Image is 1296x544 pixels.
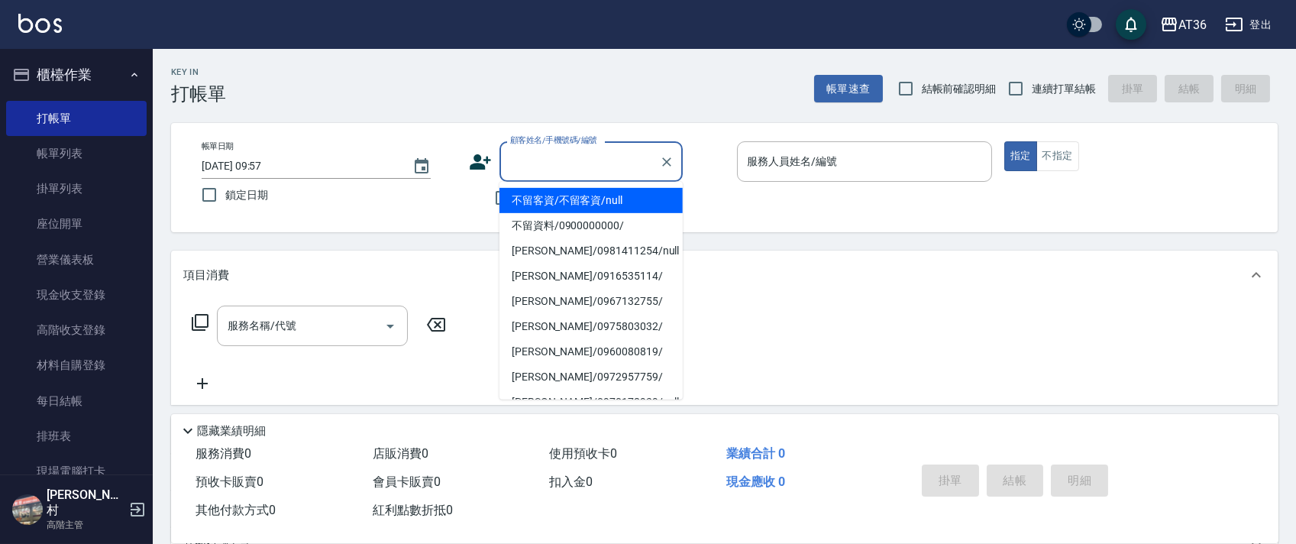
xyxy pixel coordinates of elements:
h3: 打帳單 [171,83,226,105]
a: 現場電腦打卡 [6,454,147,489]
a: 帳單列表 [6,136,147,171]
button: 指定 [1004,141,1037,171]
button: AT36 [1154,9,1213,40]
p: 高階主管 [47,518,124,532]
button: Open [378,314,402,338]
span: 服務消費 0 [196,446,251,461]
span: 連續打單結帳 [1032,81,1096,97]
img: Logo [18,14,62,33]
a: 材料自購登錄 [6,348,147,383]
li: [PERSON_NAME]/0981411254/null [499,238,683,264]
li: 不留客資/不留客資/null [499,188,683,213]
li: [PERSON_NAME]/0960080819/ [499,339,683,364]
span: 店販消費 0 [373,446,428,461]
a: 排班表 [6,419,147,454]
p: 項目消費 [183,267,229,283]
div: 項目消費 [171,251,1278,300]
a: 座位開單 [6,206,147,241]
label: 帳單日期 [202,141,234,152]
span: 會員卡販賣 0 [373,474,441,489]
button: 櫃檯作業 [6,55,147,95]
button: 帳單速查 [814,75,883,103]
li: 不留資料/0900000000/ [499,213,683,238]
a: 現金收支登錄 [6,277,147,312]
a: 打帳單 [6,101,147,136]
li: [PERSON_NAME]/0972957759/ [499,364,683,390]
span: 預收卡販賣 0 [196,474,263,489]
button: Choose date, selected date is 2025-09-17 [403,148,440,185]
li: [PERSON_NAME]/0967132755/ [499,289,683,314]
span: 紅利點數折抵 0 [373,503,453,517]
span: 現金應收 0 [726,474,785,489]
a: 每日結帳 [6,384,147,419]
span: 鎖定日期 [225,187,268,203]
li: [PERSON_NAME]/0975803032/ [499,314,683,339]
span: 其他付款方式 0 [196,503,276,517]
h2: Key In [171,67,226,77]
p: 隱藏業績明細 [197,423,266,439]
span: 結帳前確認明細 [922,81,997,97]
img: Person [12,494,43,525]
a: 高階收支登錄 [6,312,147,348]
a: 掛單列表 [6,171,147,206]
button: 登出 [1219,11,1278,39]
h5: [PERSON_NAME]村 [47,487,124,518]
button: Clear [656,151,677,173]
li: [PERSON_NAME]/0970178929/null [499,390,683,415]
label: 顧客姓名/手機號碼/編號 [510,134,597,146]
li: [PERSON_NAME]/0916535114/ [499,264,683,289]
a: 營業儀表板 [6,242,147,277]
span: 業績合計 0 [726,446,785,461]
input: YYYY/MM/DD hh:mm [202,154,397,179]
span: 使用預收卡 0 [549,446,617,461]
div: AT36 [1178,15,1207,34]
span: 扣入金 0 [549,474,593,489]
button: 不指定 [1036,141,1079,171]
button: save [1116,9,1146,40]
